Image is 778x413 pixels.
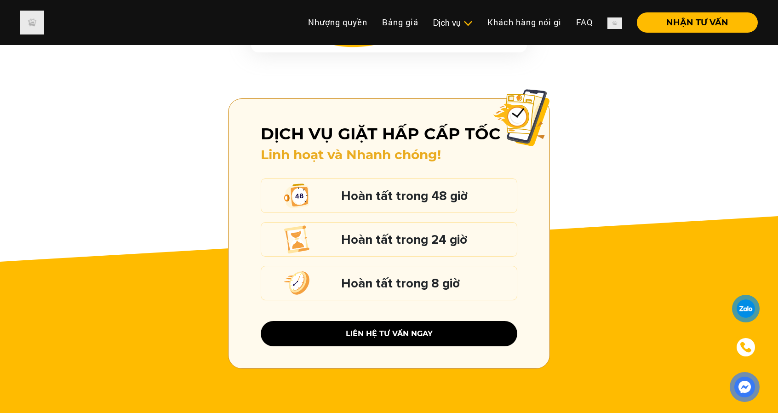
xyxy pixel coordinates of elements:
[637,12,758,33] button: NHẬN TƯ VẤN
[741,342,751,352] img: phone-icon
[375,12,426,32] a: Bảng giá
[261,321,517,346] button: liên hệ tư vấn ngay
[341,234,512,246] h5: Hoàn tất trong 24 giờ
[341,277,512,289] h5: Hoàn tất trong 8 giờ
[463,19,473,28] img: subToggleIcon
[629,18,758,27] a: NHẬN TƯ VẤN
[301,12,375,32] a: Nhượng quyền
[733,334,758,360] a: phone-icon
[261,124,517,143] h3: Dịch vụ giặt hấp cấp tốc
[480,12,569,32] a: Khách hàng nói gì
[569,12,600,32] a: FAQ
[433,17,473,29] div: Dịch vụ
[261,147,517,163] h4: Linh hoạt và Nhanh chóng!
[341,190,512,202] h5: Hoàn tất trong 48 giờ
